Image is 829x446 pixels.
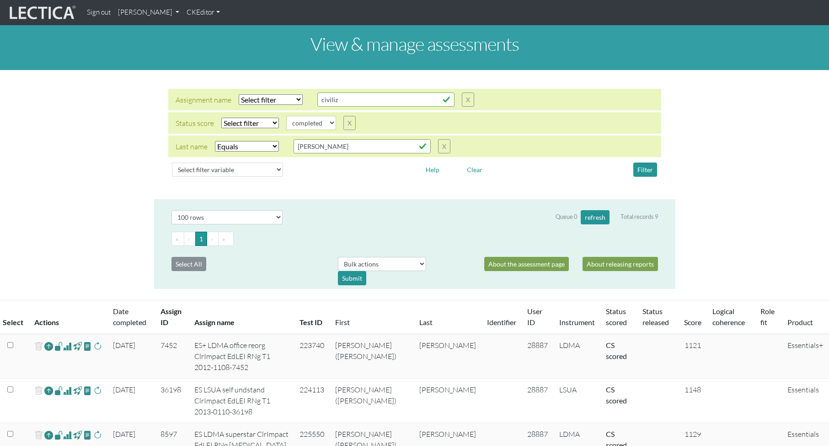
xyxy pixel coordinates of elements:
th: Test ID [294,300,330,334]
a: Date completed [113,307,146,326]
td: ES+ LDMA office reorg ClrImpact EdLEI RNg T1 2012-1108-7452 [189,334,294,379]
button: X [343,116,356,130]
a: Completed = assessment has been completed; CS scored = assessment has been CLAS scored; LS scored... [606,385,627,405]
button: Select All [171,257,206,271]
td: LDMA [554,334,600,379]
button: Clear [463,163,487,177]
div: Status score [176,118,214,129]
span: Analyst score [63,341,72,352]
span: 1148 [685,385,701,394]
a: Sign out [83,4,114,22]
a: Status released [642,307,669,326]
button: refresh [581,210,610,224]
span: view [83,430,92,440]
td: [PERSON_NAME] ([PERSON_NAME]) [330,334,413,379]
div: Submit [338,271,366,285]
button: X [462,92,474,107]
span: delete [34,340,43,353]
td: Essentials [782,379,829,423]
td: Essentials+ [782,334,829,379]
span: view [54,341,63,351]
a: Instrument [559,318,595,326]
span: rescore [93,341,102,352]
td: 224113 [294,379,330,423]
td: ES LSUA self undstand ClrImpact EdLEI RNg T1 2013-0110-36198 [189,379,294,423]
a: Help [422,164,444,173]
td: 28887 [522,379,554,423]
a: Reopen [44,384,53,397]
span: rescore [93,430,102,441]
td: [DATE] [107,379,155,423]
a: Last [419,318,433,326]
span: view [54,430,63,440]
button: Go to page 1 [195,232,207,246]
button: Help [422,163,444,177]
div: Last name [176,141,208,152]
th: Actions [29,300,107,334]
td: 36198 [155,379,189,423]
span: Analyst score [63,385,72,396]
span: view [73,341,82,351]
td: [PERSON_NAME] [414,379,481,423]
td: LSUA [554,379,600,423]
td: [DATE] [107,334,155,379]
a: Identifier [487,318,516,326]
a: Reopen [44,340,53,353]
a: Status scored [606,307,627,326]
div: Queue 0 Total records 9 [556,210,658,224]
span: view [73,430,82,440]
a: About the assessment page [484,257,569,271]
span: view [73,385,82,396]
span: view [83,385,92,396]
div: Assignment name [176,94,231,105]
span: view [54,385,63,396]
button: Filter [633,163,657,177]
td: 7452 [155,334,189,379]
span: delete [34,429,43,442]
a: About releasing reports [583,257,658,271]
a: Score [684,318,701,326]
span: Analyst score [63,430,72,441]
span: rescore [93,385,102,396]
td: [PERSON_NAME] [414,334,481,379]
th: Assign name [189,300,294,334]
ul: Pagination [171,232,658,246]
a: User ID [527,307,542,326]
span: 1129 [685,430,701,439]
a: Role fit [760,307,775,326]
th: Assign ID [155,300,189,334]
a: First [335,318,350,326]
a: Reopen [44,429,53,442]
td: [PERSON_NAME] ([PERSON_NAME]) [330,379,413,423]
span: view [83,341,92,351]
a: CKEditor [183,4,224,22]
a: Completed = assessment has been completed; CS scored = assessment has been CLAS scored; LS scored... [606,341,627,360]
td: 28887 [522,334,554,379]
button: X [438,139,450,153]
span: delete [34,384,43,397]
a: [PERSON_NAME] [114,4,183,22]
td: 223740 [294,334,330,379]
a: Product [787,318,813,326]
span: 1121 [685,341,701,350]
img: lecticalive [7,4,76,22]
a: Logical coherence [712,307,745,326]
